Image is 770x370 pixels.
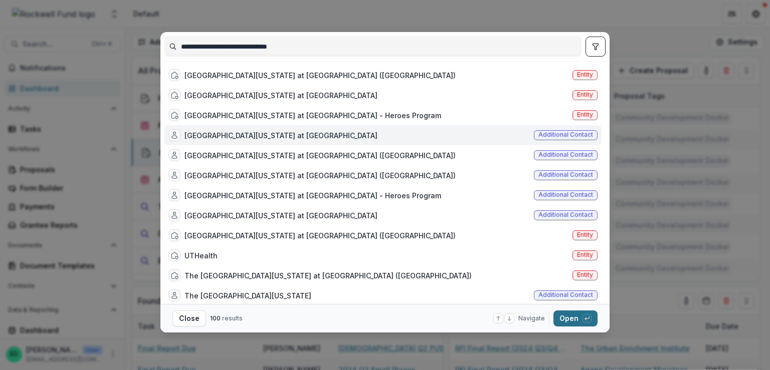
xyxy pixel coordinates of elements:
[538,211,593,218] span: Additional contact
[184,110,441,121] div: [GEOGRAPHIC_DATA][US_STATE] at [GEOGRAPHIC_DATA] - Heroes Program
[184,190,441,201] div: [GEOGRAPHIC_DATA][US_STATE] at [GEOGRAPHIC_DATA] - Heroes Program
[586,37,606,57] button: toggle filters
[577,111,593,118] span: Entity
[184,150,456,161] div: [GEOGRAPHIC_DATA][US_STATE] at [GEOGRAPHIC_DATA] ([GEOGRAPHIC_DATA])
[184,270,472,281] div: The [GEOGRAPHIC_DATA][US_STATE] at [GEOGRAPHIC_DATA] ([GEOGRAPHIC_DATA])
[184,70,456,81] div: [GEOGRAPHIC_DATA][US_STATE] at [GEOGRAPHIC_DATA] ([GEOGRAPHIC_DATA])
[538,171,593,178] span: Additional contact
[538,291,593,298] span: Additional contact
[538,151,593,158] span: Additional contact
[184,90,377,101] div: [GEOGRAPHIC_DATA][US_STATE] at [GEOGRAPHIC_DATA]
[184,130,377,141] div: [GEOGRAPHIC_DATA][US_STATE] at [GEOGRAPHIC_DATA]
[184,250,218,261] div: UTHealth
[577,71,593,78] span: Entity
[172,310,206,326] button: Close
[538,191,593,198] span: Additional contact
[538,131,593,138] span: Additional contact
[577,91,593,98] span: Entity
[577,251,593,258] span: Entity
[577,271,593,278] span: Entity
[184,290,311,301] div: The [GEOGRAPHIC_DATA][US_STATE]
[184,230,456,241] div: [GEOGRAPHIC_DATA][US_STATE] at [GEOGRAPHIC_DATA] ([GEOGRAPHIC_DATA])
[577,231,593,238] span: Entity
[518,314,545,323] span: Navigate
[184,210,377,221] div: [GEOGRAPHIC_DATA][US_STATE] at [GEOGRAPHIC_DATA]
[553,310,598,326] button: Open
[184,170,456,181] div: [GEOGRAPHIC_DATA][US_STATE] at [GEOGRAPHIC_DATA] ([GEOGRAPHIC_DATA])
[210,314,221,322] span: 100
[222,314,243,322] span: results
